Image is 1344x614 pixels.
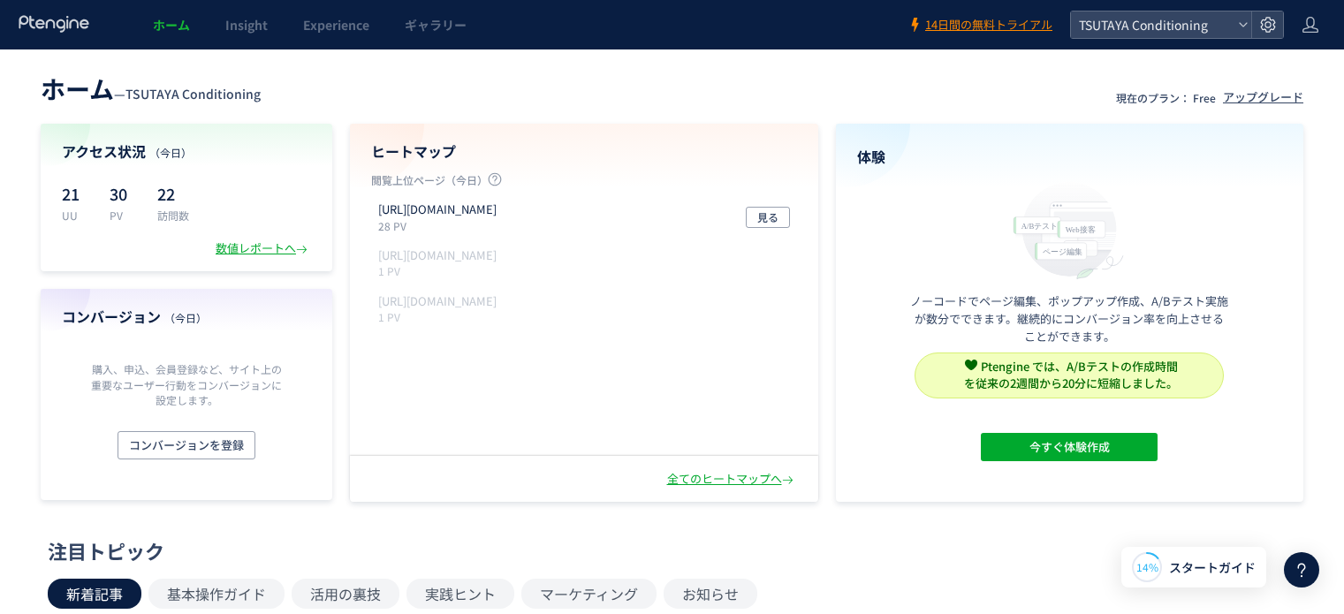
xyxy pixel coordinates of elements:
[157,208,189,223] p: 訪問数
[907,17,1052,34] a: 14日間の無料トライアル
[1223,89,1303,106] div: アップグレード
[110,179,136,208] p: 30
[153,16,190,34] span: ホーム
[925,17,1052,34] span: 14日間の無料トライアル
[371,172,797,194] p: 閲覧上位ページ（今日）
[1074,11,1231,38] span: TSUTAYA Conditioning
[964,358,1178,391] span: Ptengine では、A/Bテストの作成時間 を従来の2週間から20分に短縮しました。
[910,292,1228,345] p: ノーコードでページ編集、ポップアップ作成、A/Bテスト実施が数分でできます。継続的にコンバージョン率を向上させることができます。
[378,263,504,278] p: 1 PV
[371,141,797,162] h4: ヒートマップ
[62,307,311,327] h4: コンバージョン
[1136,559,1158,574] span: 14%
[62,208,88,223] p: UU
[125,85,261,102] span: TSUTAYA Conditioning
[664,579,757,609] button: お知らせ
[118,431,255,459] button: コンバージョンを登録
[378,293,497,310] p: https://tc.tsite.jp/pilates/2336/news/schedule2336
[216,240,311,257] div: 数値レポートへ
[667,471,797,488] div: 全てのヒートマップへ
[1005,178,1134,281] img: home_experience_onbo_jp-C5-EgdA0.svg
[129,431,244,459] span: コンバージョンを登録
[62,141,311,162] h4: アクセス状況
[378,201,497,218] p: https://tc.tsite.jp/pilates/2336
[1169,558,1256,577] span: スタートガイド
[62,179,88,208] p: 21
[757,207,778,228] span: 見る
[405,16,467,34] span: ギャラリー
[164,310,207,325] span: （今日）
[157,179,189,208] p: 22
[981,433,1158,461] button: 今すぐ体験作成
[378,218,504,233] p: 28 PV
[149,145,192,160] span: （今日）
[292,579,399,609] button: 活用の裏技
[1029,433,1110,461] span: 今すぐ体験作成
[225,16,268,34] span: Insight
[41,71,261,106] div: —
[746,207,790,228] button: 見る
[303,16,369,34] span: Experience
[965,359,977,371] img: svg+xml,%3c
[378,247,497,264] p: https://tc.tsite.jp/pilates/2336/news/B5Sype5m
[1116,90,1216,105] p: 現在のプラン： Free
[48,537,1287,565] div: 注目トピック
[857,147,1283,167] h4: 体験
[148,579,285,609] button: 基本操作ガイド
[521,579,657,609] button: マーケティング
[110,208,136,223] p: PV
[378,309,504,324] p: 1 PV
[48,579,141,609] button: 新着記事
[406,579,514,609] button: 実践ヒント
[41,71,114,106] span: ホーム
[87,361,286,406] p: 購入、申込、会員登録など、サイト上の重要なユーザー行動をコンバージョンに設定します。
